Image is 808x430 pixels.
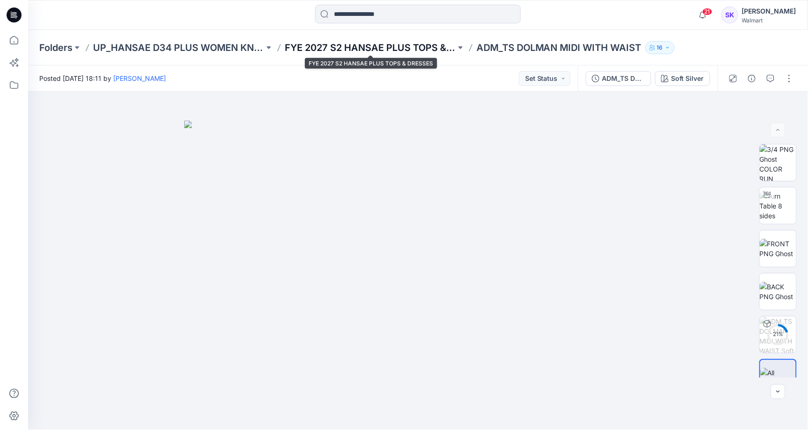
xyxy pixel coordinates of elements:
p: 16 [657,43,663,53]
a: [PERSON_NAME] [113,74,166,82]
button: Details [744,71,759,86]
div: Soft Silver [671,73,704,84]
img: eyJhbGciOiJIUzI1NiIsImtpZCI6IjAiLCJzbHQiOiJzZXMiLCJ0eXAiOiJKV1QifQ.eyJkYXRhIjp7InR5cGUiOiJzdG9yYW... [184,121,652,430]
div: Walmart [742,17,796,24]
div: 21 % [767,330,789,338]
img: 3/4 PNG Ghost COLOR RUN [760,144,796,181]
a: Folders [39,41,72,54]
img: ADM_TS DOLMAN MIDI WITH WAIST Soft Silver [760,316,796,353]
div: ADM_TS DOLMAN MIDI WITH WAIST [602,73,645,84]
span: Posted [DATE] 18:11 by [39,73,166,83]
img: FRONT PNG Ghost [760,239,796,258]
img: BACK PNG Ghost [760,282,796,301]
div: SK [721,7,738,23]
span: 21 [702,8,713,15]
button: Soft Silver [655,71,710,86]
p: ADM_TS DOLMAN MIDI WITH WAIST [476,41,642,54]
img: All colorways [760,368,796,387]
img: Turn Table 8 sides [760,191,796,221]
a: FYE 2027 S2 HANSAE PLUS TOPS & DRESSES [285,41,456,54]
a: UP_HANSAE D34 PLUS WOMEN KNITS [93,41,264,54]
div: [PERSON_NAME] [742,6,796,17]
button: 16 [645,41,675,54]
button: ADM_TS DOLMAN MIDI WITH WAIST [586,71,651,86]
